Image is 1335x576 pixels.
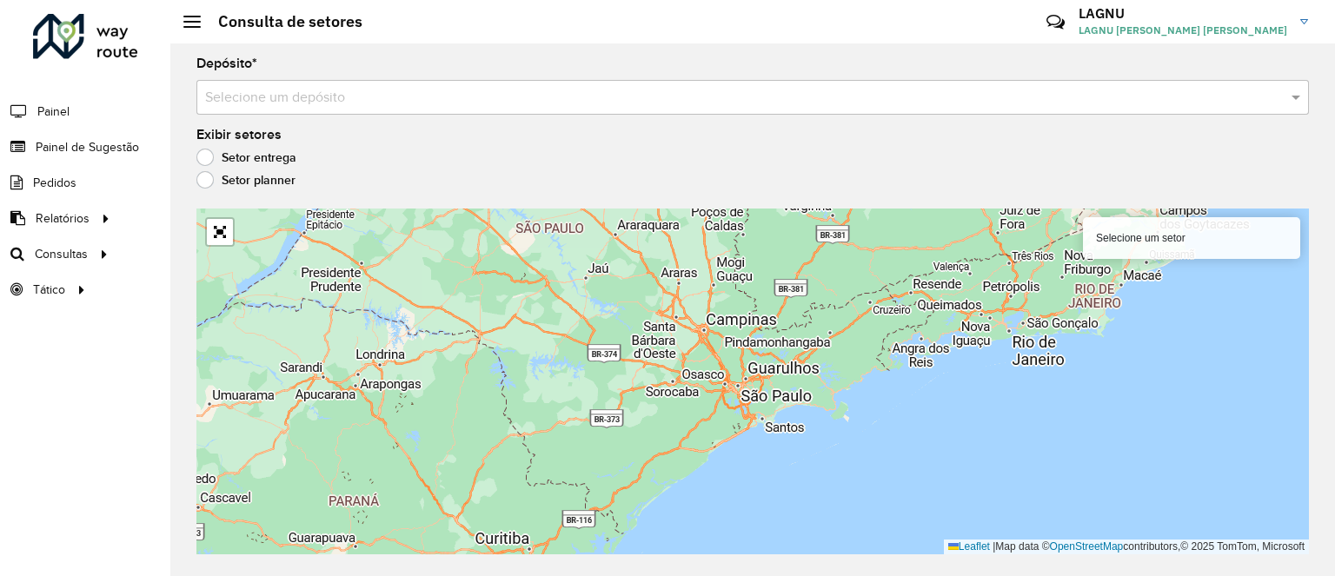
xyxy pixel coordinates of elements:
a: Abrir mapa em tela cheia [207,219,233,245]
span: Relatórios [36,209,90,228]
span: | [993,540,995,553]
div: Map data © contributors,© 2025 TomTom, Microsoft [944,540,1309,554]
span: Tático [33,281,65,299]
label: Setor planner [196,171,296,189]
div: Selecione um setor [1083,217,1300,259]
label: Setor entrega [196,149,296,166]
span: Painel [37,103,70,121]
label: Depósito [196,53,257,74]
a: Leaflet [948,540,990,553]
span: Consultas [35,245,88,263]
span: Painel de Sugestão [36,138,139,156]
h2: Consulta de setores [201,12,362,31]
span: Pedidos [33,174,76,192]
h3: LAGNU [1079,5,1287,22]
label: Exibir setores [196,124,282,145]
a: Contato Rápido [1037,3,1074,41]
a: OpenStreetMap [1050,540,1124,553]
span: LAGNU [PERSON_NAME] [PERSON_NAME] [1079,23,1287,38]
